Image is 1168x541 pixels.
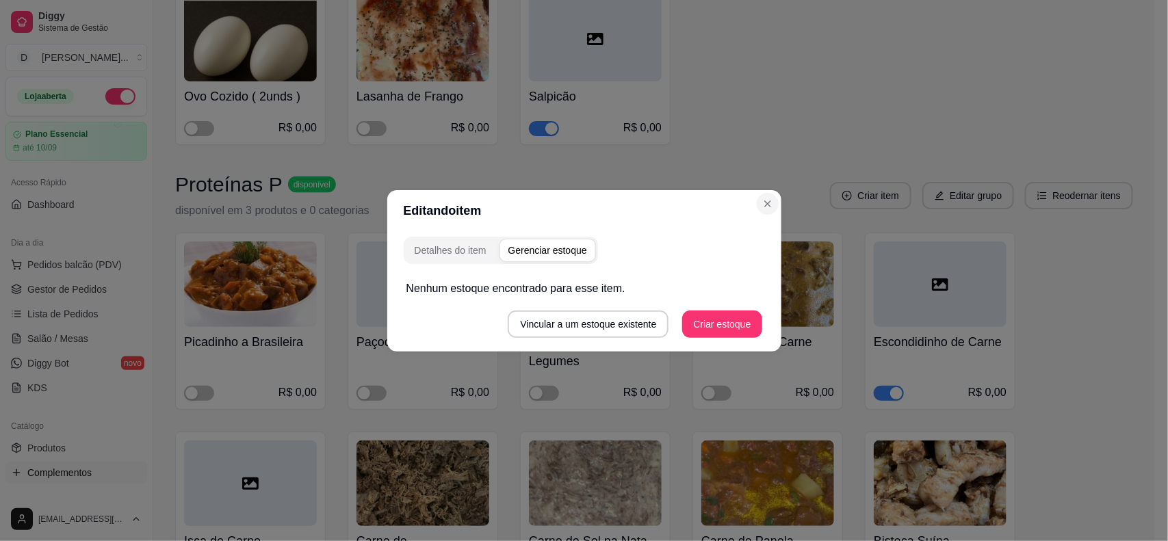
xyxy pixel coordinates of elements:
div: complement-group [404,237,765,264]
div: complement-group [404,237,598,264]
div: Gerenciar estoque [508,243,587,257]
button: Vincular a um estoque existente [508,311,669,338]
p: Nenhum estoque encontrado para esse item. [406,280,762,297]
div: Detalhes do item [415,243,486,257]
header: Editando item [387,190,781,231]
button: Criar estoque [682,311,762,338]
button: Close [757,193,779,215]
